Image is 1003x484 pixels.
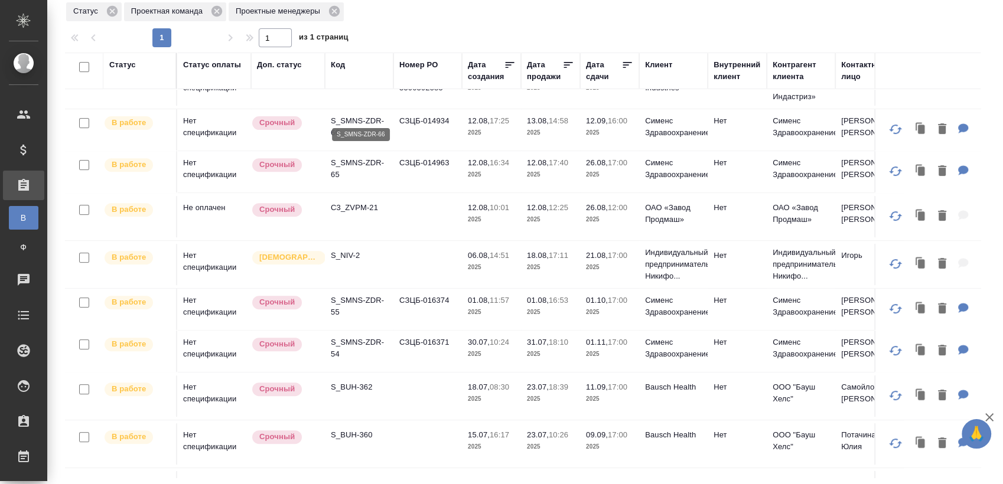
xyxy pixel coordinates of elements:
[331,157,387,181] p: S_SMNS-ZDR-65
[468,261,515,273] p: 2025
[586,127,633,139] p: 2025
[586,158,608,167] p: 26.08,
[586,261,633,273] p: 2025
[910,384,932,408] button: Клонировать
[835,423,904,465] td: Потачина Юлия
[331,202,387,214] p: C3_ZVPM-21
[393,331,462,372] td: СЗЦБ-016371
[9,236,38,259] a: Ф
[910,252,932,276] button: Клонировать
[490,296,509,305] p: 11:57
[73,5,102,17] p: Статус
[549,158,568,167] p: 17:40
[103,381,170,397] div: Выставляет ПМ после принятия заказа от КМа
[549,296,568,305] p: 16:53
[773,157,829,181] p: Сименс Здравоохранение
[251,157,319,173] div: Выставляется автоматически, если на указанный объем услуг необходимо больше времени в стандартном...
[112,204,146,215] p: В работе
[112,117,146,129] p: В работе
[527,338,549,346] p: 31.07,
[103,250,170,266] div: Выставляет ПМ после принятия заказа от КМа
[773,247,829,282] p: Индивидуальный предприниматель Никифо...
[932,297,952,321] button: Удалить
[645,381,702,393] p: Bausch Health
[527,261,574,273] p: 2025
[251,115,319,131] div: Выставляется автоматически, если на указанный объем услуг необходимо больше времени в стандартном...
[586,251,608,260] p: 21.08,
[468,441,515,453] p: 2025
[835,109,904,151] td: [PERSON_NAME] [PERSON_NAME]
[468,158,490,167] p: 12.08,
[490,430,509,439] p: 16:17
[608,296,627,305] p: 17:00
[393,151,462,192] td: СЗЦБ-014963
[645,115,702,139] p: Сименс Здравоохранение
[15,241,32,253] span: Ф
[714,157,761,169] p: Нет
[608,251,627,260] p: 17:00
[393,109,462,151] td: СЗЦБ-014934
[331,59,345,71] div: Код
[177,109,251,151] td: Нет спецификации
[527,296,549,305] p: 01.08,
[881,429,910,457] button: Обновить
[259,431,295,443] p: Срочный
[527,214,574,225] p: 2025
[468,382,490,391] p: 18.07,
[331,381,387,393] p: S_BUH-362
[103,157,170,173] div: Выставляет ПМ после принятия заказа от КМа
[881,202,910,230] button: Обновить
[932,159,952,184] button: Удалить
[331,115,387,139] p: S_SMNS-ZDR-66
[549,430,568,439] p: 10:26
[608,430,627,439] p: 17:00
[124,2,226,21] div: Проектная команда
[251,295,319,310] div: Выставляется автоматически, если на указанный объем услуг необходимо больше времени в стандартном...
[527,430,549,439] p: 23.07,
[608,382,627,391] p: 17:00
[257,59,302,71] div: Доп. статус
[490,382,509,391] p: 08:30
[586,393,633,405] p: 2025
[103,429,170,445] div: Выставляет ПМ после принятия заказа от КМа
[835,151,904,192] td: [PERSON_NAME] [PERSON_NAME]
[259,251,318,263] p: [DEMOGRAPHIC_DATA]
[835,196,904,237] td: [PERSON_NAME] [PERSON_NAME]
[177,331,251,372] td: Нет спецификации
[841,59,898,83] div: Контактное лицо
[645,157,702,181] p: Сименс Здравоохранение
[910,204,932,228] button: Клонировать
[608,116,627,125] p: 16:00
[468,214,515,225] p: 2025
[932,117,952,142] button: Удалить
[586,214,633,225] p: 2025
[177,244,251,285] td: Нет спецификации
[229,2,344,21] div: Проектные менеджеры
[177,196,251,237] td: Не оплачен
[586,441,633,453] p: 2025
[881,295,910,323] button: Обновить
[251,336,319,352] div: Выставляется автоматически, если на указанный объем услуг необходимо больше времени в стандартном...
[586,306,633,318] p: 2025
[881,336,910,365] button: Обновить
[112,159,146,171] p: В работе
[399,59,438,71] div: Номер PO
[177,375,251,417] td: Нет спецификации
[586,338,608,346] p: 01.11,
[259,117,295,129] p: Срочный
[586,430,608,439] p: 09.09,
[490,338,509,346] p: 10:24
[714,250,761,261] p: Нет
[835,289,904,330] td: [PERSON_NAME] [PERSON_NAME]
[932,339,952,363] button: Удалить
[259,338,295,350] p: Срочный
[490,116,509,125] p: 17:25
[9,206,38,230] a: В
[773,295,829,318] p: Сименс Здравоохранение
[331,336,387,360] p: S_SMNS-ZDR-54
[527,116,549,125] p: 13.08,
[236,5,324,17] p: Проектные менеджеры
[932,431,952,456] button: Удалить
[468,296,490,305] p: 01.08,
[835,331,904,372] td: [PERSON_NAME] [PERSON_NAME]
